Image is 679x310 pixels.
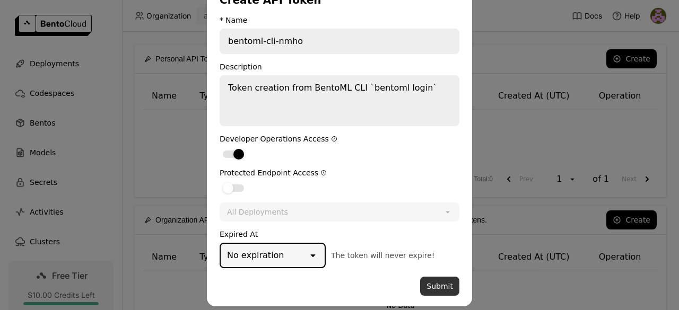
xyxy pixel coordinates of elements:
div: Protected Endpoint Access [220,169,459,177]
input: Selected All Deployments. [289,207,290,217]
svg: open [443,208,452,216]
div: Expired At [220,230,459,238]
svg: open [308,250,318,261]
div: All Deployments [227,207,288,217]
button: Submit [420,277,459,296]
div: Name [225,16,247,24]
textarea: Token creation from BentoML CLI `bentoml login` [221,76,458,125]
div: Developer Operations Access [220,135,459,143]
div: No expiration [227,249,284,262]
span: The token will never expire! [331,251,434,260]
div: Description [220,63,459,71]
